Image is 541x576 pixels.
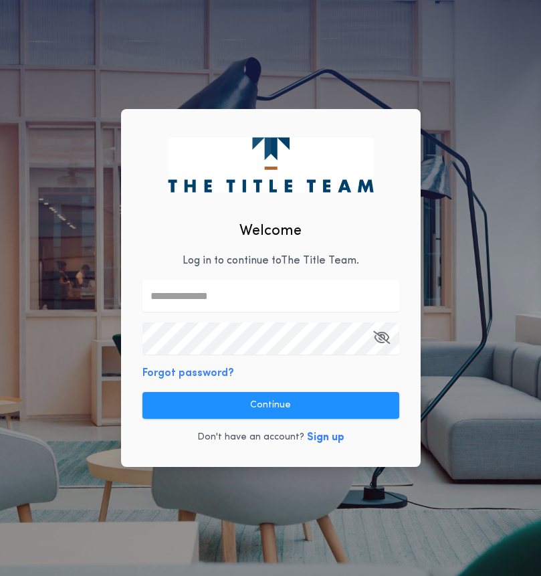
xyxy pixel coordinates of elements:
[307,429,344,446] button: Sign up
[142,392,399,419] button: Continue
[183,253,359,269] p: Log in to continue to The Title Team .
[197,431,304,444] p: Don't have an account?
[239,220,302,242] h2: Welcome
[168,137,373,192] img: logo
[142,365,234,381] button: Forgot password?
